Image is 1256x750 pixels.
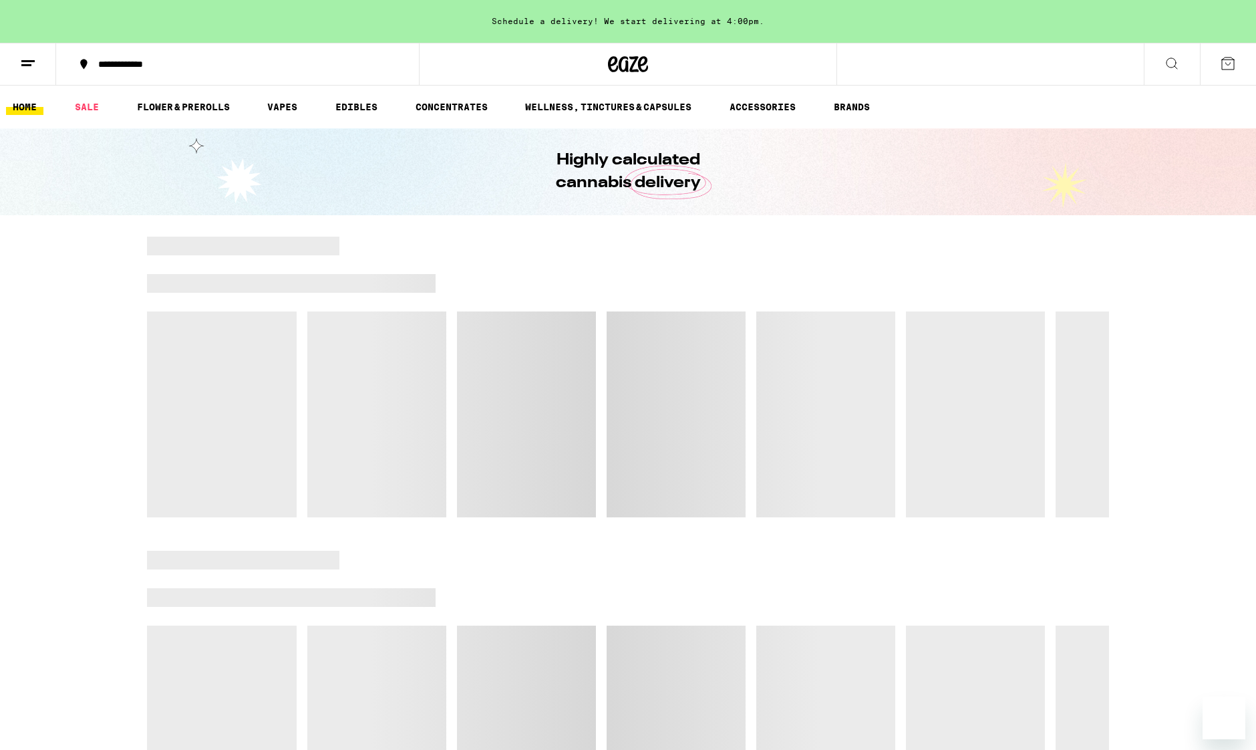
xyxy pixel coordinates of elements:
a: HOME [6,99,43,115]
a: ACCESSORIES [723,99,802,115]
a: WELLNESS, TINCTURES & CAPSULES [518,99,698,115]
a: CONCENTRATES [409,99,494,115]
a: FLOWER & PREROLLS [130,99,237,115]
iframe: Button to launch messaging window [1203,697,1245,739]
h1: Highly calculated cannabis delivery [518,149,738,195]
a: SALE [68,99,106,115]
a: EDIBLES [329,99,384,115]
a: BRANDS [827,99,877,115]
a: VAPES [261,99,304,115]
